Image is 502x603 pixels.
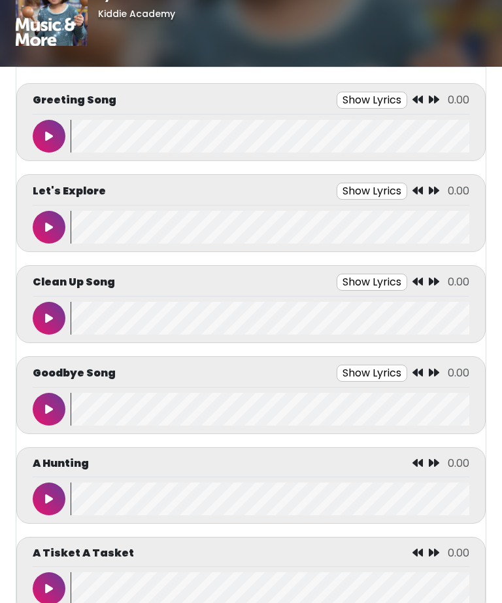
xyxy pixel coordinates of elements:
[33,92,116,108] p: Greeting Song
[337,365,407,382] button: Show Lyrics
[98,9,192,20] h6: Kiddie Academy
[33,456,89,471] p: A Hunting
[337,274,407,291] button: Show Lyrics
[33,274,115,290] p: Clean Up Song
[448,92,469,107] span: 0.00
[33,545,134,561] p: A Tisket A Tasket
[337,92,407,109] button: Show Lyrics
[448,545,469,560] span: 0.00
[33,365,116,381] p: Goodbye Song
[33,183,106,199] p: Let's Explore
[337,183,407,200] button: Show Lyrics
[448,183,469,198] span: 0.00
[448,365,469,380] span: 0.00
[448,274,469,289] span: 0.00
[448,456,469,471] span: 0.00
